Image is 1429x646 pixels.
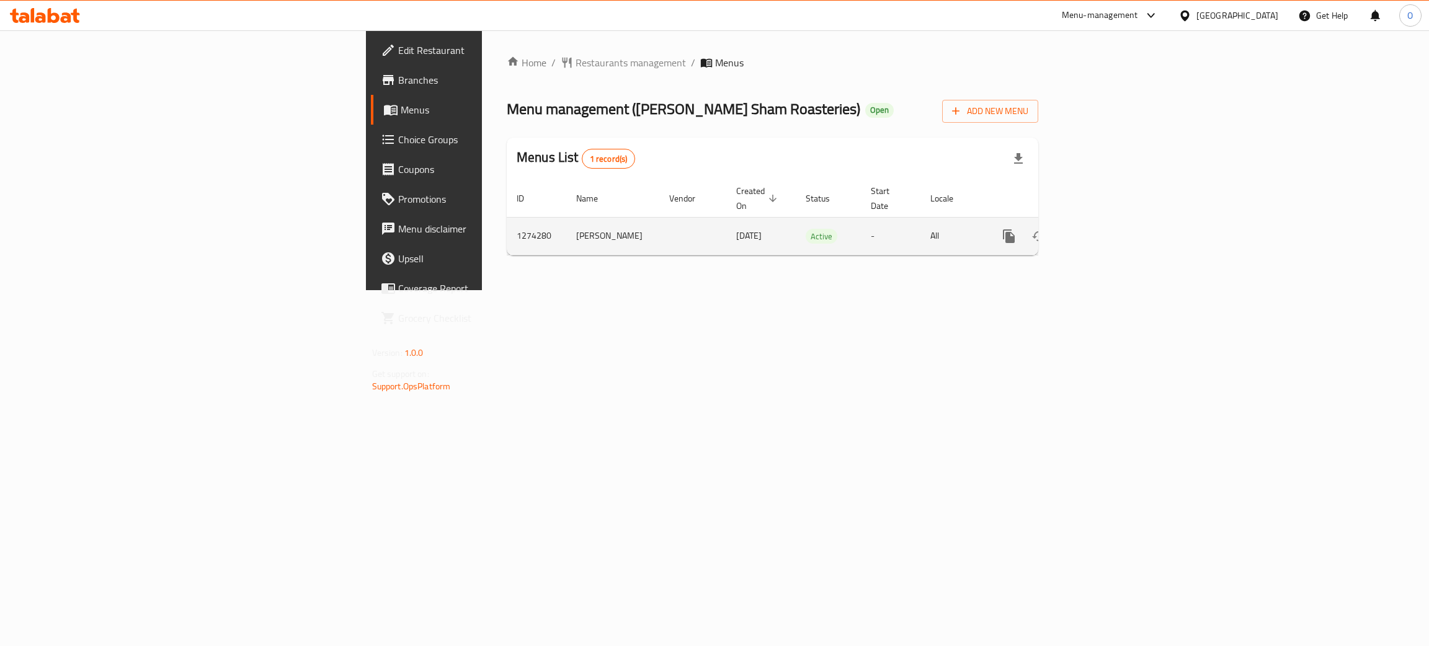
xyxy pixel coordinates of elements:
[736,184,781,213] span: Created On
[371,95,605,125] a: Menus
[984,180,1123,218] th: Actions
[806,191,846,206] span: Status
[1196,9,1278,22] div: [GEOGRAPHIC_DATA]
[715,55,744,70] span: Menus
[372,345,403,361] span: Version:
[371,303,605,333] a: Grocery Checklist
[398,132,595,147] span: Choice Groups
[398,162,595,177] span: Coupons
[576,191,614,206] span: Name
[736,228,762,244] span: [DATE]
[398,251,595,266] span: Upsell
[871,184,906,213] span: Start Date
[372,378,451,394] a: Support.OpsPlatform
[691,55,695,70] li: /
[942,100,1038,123] button: Add New Menu
[507,55,1038,70] nav: breadcrumb
[371,35,605,65] a: Edit Restaurant
[371,125,605,154] a: Choice Groups
[517,148,635,169] h2: Menus List
[566,217,659,255] td: [PERSON_NAME]
[371,154,605,184] a: Coupons
[398,311,595,325] span: Grocery Checklist
[398,192,595,206] span: Promotions
[1024,221,1054,251] button: Change Status
[576,55,686,70] span: Restaurants management
[930,191,969,206] span: Locale
[865,103,894,118] div: Open
[507,95,860,123] span: Menu management ( [PERSON_NAME] Sham Roasteries )
[561,55,686,70] a: Restaurants management
[371,184,605,214] a: Promotions
[398,73,595,87] span: Branches
[994,221,1024,251] button: more
[1004,144,1033,174] div: Export file
[669,191,711,206] span: Vendor
[920,217,984,255] td: All
[582,153,635,165] span: 1 record(s)
[861,217,920,255] td: -
[404,345,424,361] span: 1.0.0
[806,229,837,244] span: Active
[865,105,894,115] span: Open
[371,214,605,244] a: Menu disclaimer
[401,102,595,117] span: Menus
[398,221,595,236] span: Menu disclaimer
[507,180,1123,255] table: enhanced table
[1407,9,1413,22] span: O
[1062,8,1138,23] div: Menu-management
[582,149,636,169] div: Total records count
[371,273,605,303] a: Coverage Report
[398,43,595,58] span: Edit Restaurant
[398,281,595,296] span: Coverage Report
[517,191,540,206] span: ID
[952,104,1028,119] span: Add New Menu
[371,65,605,95] a: Branches
[372,366,429,382] span: Get support on:
[371,244,605,273] a: Upsell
